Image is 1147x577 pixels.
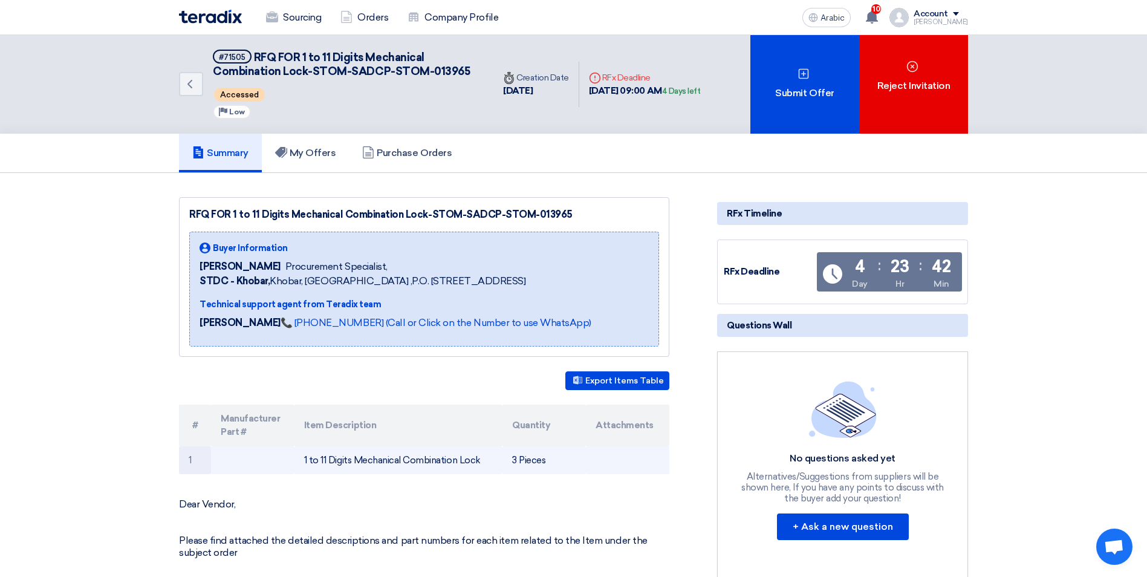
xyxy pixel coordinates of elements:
font: Creation Date [503,73,569,83]
div: [PERSON_NAME] [914,19,968,25]
div: 42 [932,258,950,275]
div: : [919,255,922,276]
font: RFx Deadline [589,73,651,83]
h5: RFQ FOR 1 to 11 Digits Mechanical Combination Lock-STOM-SADCP-STOM-013965 [213,50,479,79]
div: Alternatives/Suggestions from suppliers will be shown here, If you have any points to discuss wit... [740,471,946,504]
div: Hr [895,278,904,290]
div: Account [914,9,948,19]
td: 3 Pieces [502,446,586,475]
div: Day [852,278,868,290]
div: 4 Days left [662,85,701,97]
td: 1 [179,446,211,475]
span: RFQ FOR 1 to 11 Digits Mechanical Combination Lock-STOM-SADCP-STOM-013965 [213,51,470,78]
font: Summary [207,147,249,158]
img: empty_state_list.svg [809,381,877,438]
p: Dear Vendor, [179,498,669,510]
span: Accessed [214,88,265,102]
th: Item Description [294,405,503,446]
div: RFx Deadline [724,265,814,279]
th: Quantity [502,405,586,446]
a: Purchase Orders [349,134,465,172]
span: 10 [871,4,881,14]
font: Submit Offer [775,86,834,100]
font: Company Profile [424,10,498,25]
span: [PERSON_NAME] [200,259,281,274]
font: 1 to 11 Digits Mechanical Combination Lock [304,455,481,466]
span: Low [229,108,245,116]
font: Questions Wall [727,320,791,331]
div: RFQ FOR 1 to 11 Digits Mechanical Combination Lock-STOM-SADCP-STOM-013965 [189,207,659,222]
img: profile_test.png [889,8,909,27]
font: Purchase Orders [377,147,452,158]
font: Export Items Table [585,376,664,386]
a: Sourcing [256,4,331,31]
span: Procurement Specialist, [285,259,388,274]
a: Summary [179,134,262,172]
font: Khobar, [GEOGRAPHIC_DATA] ,P.O. [STREET_ADDRESS] [200,275,525,287]
a: 📞 [PHONE_NUMBER] (Call or Click on the Number to use WhatsApp) [281,317,591,328]
span: Buyer Information [213,242,288,255]
div: #71505 [219,53,245,61]
font: Sourcing [283,10,321,25]
div: [DATE] [503,84,569,98]
div: Min [934,278,949,290]
button: + Ask a new question [777,513,909,540]
img: Teradix logo [179,10,242,24]
div: : [878,255,881,276]
div: Technical support agent from Teradix team [200,298,591,311]
div: RFx Timeline [717,202,968,225]
p: Please find attached the detailed descriptions and part numbers for each item related to the Item... [179,535,669,559]
span: Arabic [820,14,845,22]
font: Orders [357,10,388,25]
strong: [PERSON_NAME] [200,317,281,328]
button: Export Items Table [565,371,669,390]
th: Manufacturer Part # [211,405,294,446]
font: [DATE] 09:00 AM [589,85,662,96]
div: Open chat [1096,529,1132,565]
th: # [179,405,211,446]
th: Attachments [586,405,669,446]
b: STDC - Khobar, [200,275,270,287]
div: 4 [855,258,865,275]
font: My Offers [290,147,336,158]
font: Reject Invitation [877,79,950,93]
a: Orders [331,4,398,31]
div: 23 [891,258,909,275]
div: No questions asked yet [740,452,946,465]
a: My Offers [262,134,349,172]
button: Arabic [802,8,851,27]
